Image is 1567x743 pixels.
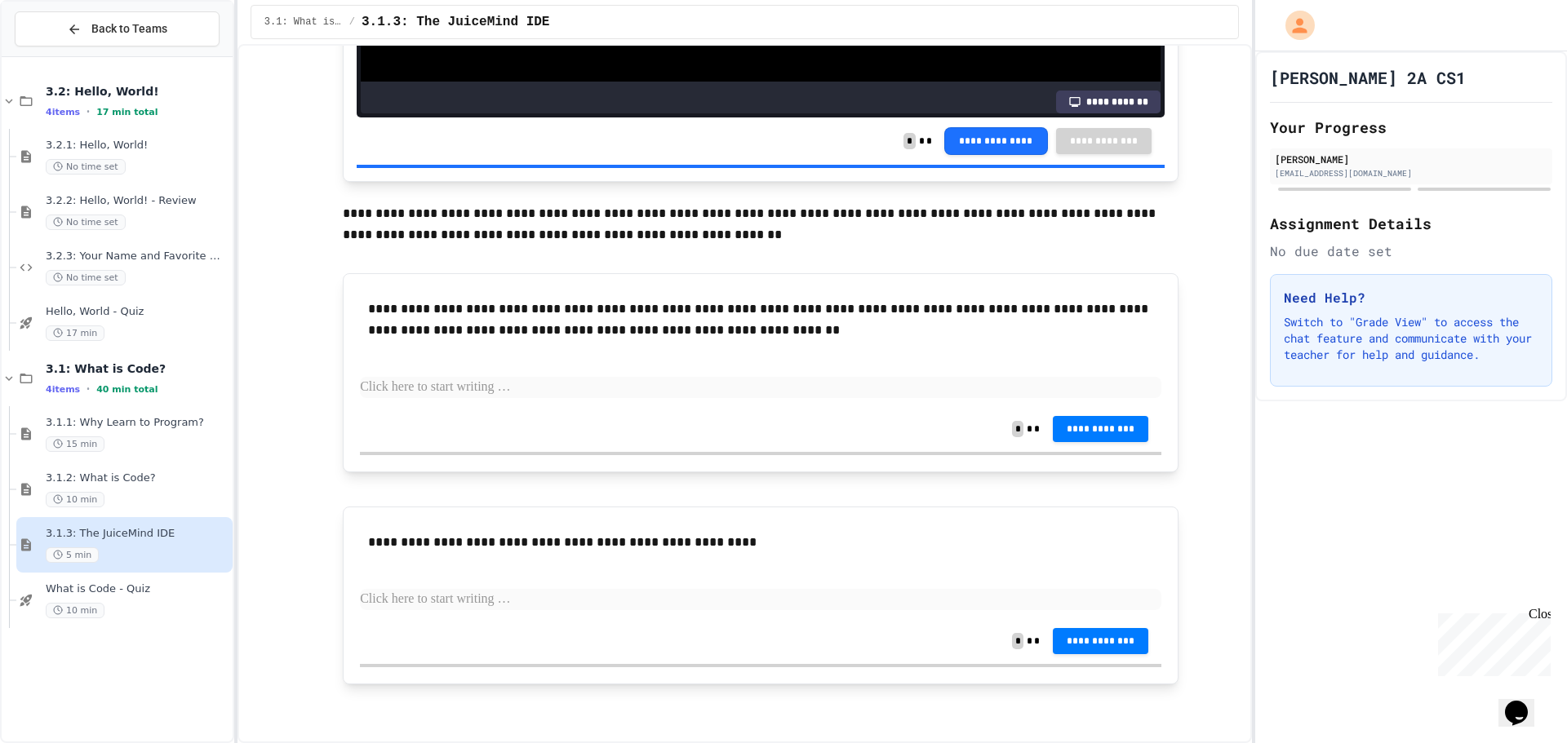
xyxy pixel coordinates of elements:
span: 15 min [46,436,104,452]
span: 17 min total [96,107,158,117]
span: What is Code - Quiz [46,582,229,596]
span: Hello, World - Quiz [46,305,229,319]
h3: Need Help? [1284,288,1538,307]
span: No time set [46,159,126,175]
p: Switch to "Grade View" to access the chat feature and communicate with your teacher for help and ... [1284,314,1538,363]
div: [EMAIL_ADDRESS][DOMAIN_NAME] [1275,167,1547,179]
span: No time set [46,214,126,230]
span: • [87,105,90,118]
span: 4 items [46,107,80,117]
span: 3.1.2: What is Code? [46,471,229,485]
span: Back to Teams [91,20,167,38]
span: 40 min total [96,384,158,395]
span: • [87,383,90,396]
iframe: chat widget [1498,678,1551,727]
span: 3.2: Hello, World! [46,84,229,99]
iframe: chat widget [1432,607,1551,676]
span: 3.2.1: Hello, World! [46,139,229,153]
span: 3.1.3: The JuiceMind IDE [362,12,549,32]
span: 3.1: What is Code? [264,15,343,29]
span: 17 min [46,325,104,341]
button: Back to Teams [15,11,220,46]
h2: Assignment Details [1270,212,1552,235]
span: No time set [46,270,126,285]
h1: [PERSON_NAME] 2A CS1 [1270,66,1466,89]
span: 10 min [46,603,104,618]
span: 10 min [46,492,104,507]
span: 3.1.3: The JuiceMind IDE [46,527,229,541]
h2: Your Progress [1270,116,1552,139]
span: / [349,15,355,29]
span: 5 min [46,547,99,563]
span: 3.1.1: Why Learn to Program? [46,416,229,430]
div: My Account [1268,7,1319,44]
span: 4 items [46,384,80,395]
span: 3.2.2: Hello, World! - Review [46,194,229,208]
div: Chat with us now!Close [7,7,113,104]
span: 3.1: What is Code? [46,361,229,376]
div: No due date set [1270,241,1552,261]
div: [PERSON_NAME] [1275,152,1547,166]
span: 3.2.3: Your Name and Favorite Movie [46,250,229,263]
